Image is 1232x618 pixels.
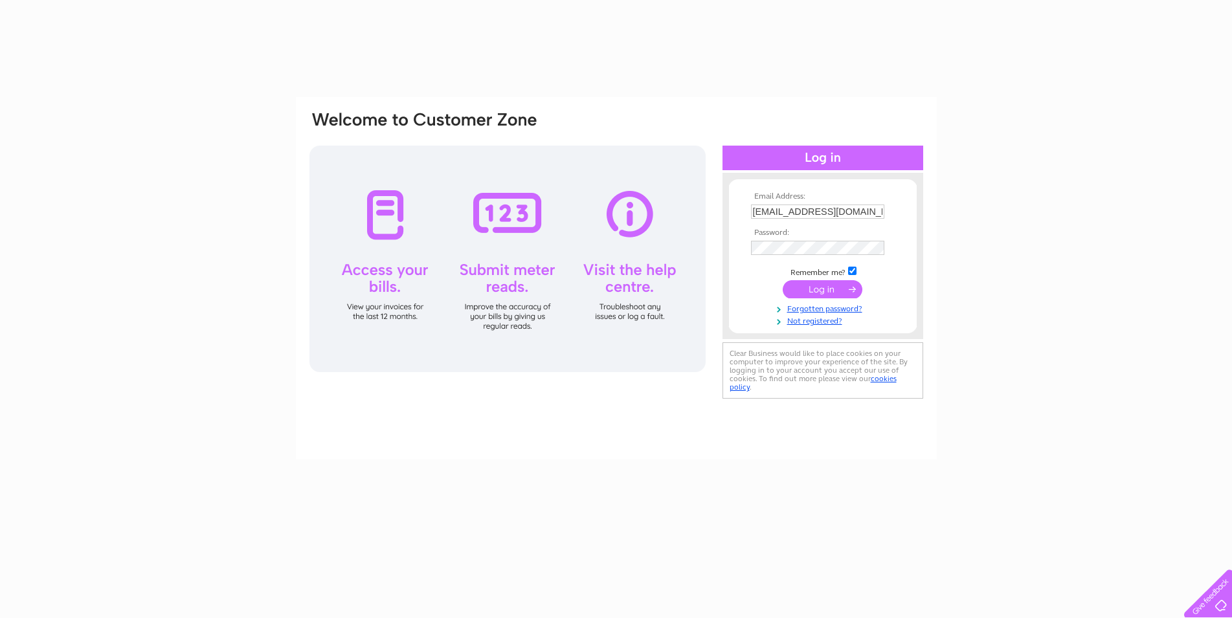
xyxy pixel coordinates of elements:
[751,302,898,314] a: Forgotten password?
[783,280,862,298] input: Submit
[748,192,898,201] th: Email Address:
[722,342,923,399] div: Clear Business would like to place cookies on your computer to improve your experience of the sit...
[748,228,898,237] th: Password:
[751,314,898,326] a: Not registered?
[748,265,898,278] td: Remember me?
[730,374,897,392] a: cookies policy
